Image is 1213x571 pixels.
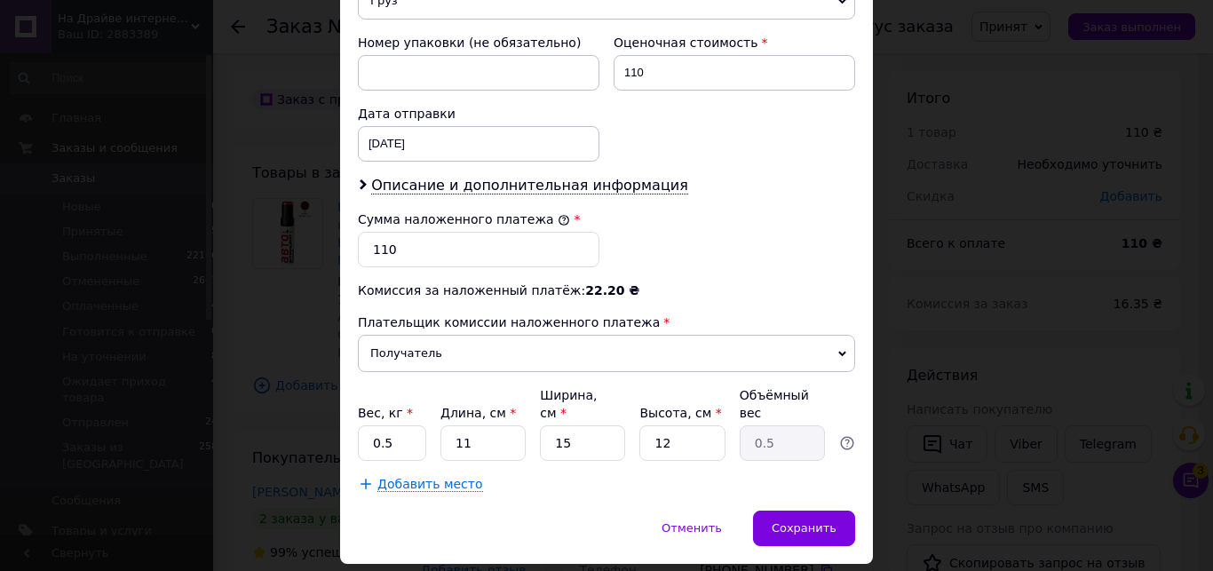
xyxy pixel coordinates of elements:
[585,283,639,297] span: 22.20 ₴
[358,406,413,420] label: Вес, кг
[358,105,599,123] div: Дата отправки
[639,406,721,420] label: Высота, см
[358,315,660,329] span: Плательщик комиссии наложенного платежа
[614,34,855,52] div: Оценочная стоимость
[772,521,836,535] span: Сохранить
[358,34,599,52] div: Номер упаковки (не обязательно)
[540,388,597,420] label: Ширина, см
[740,386,825,422] div: Объёмный вес
[371,177,688,194] span: Описание и дополнительная информация
[358,282,855,299] div: Комиссия за наложенный платёж:
[440,406,516,420] label: Длина, см
[358,335,855,372] span: Получатель
[377,477,483,492] span: Добавить место
[662,521,722,535] span: Отменить
[358,212,570,226] label: Сумма наложенного платежа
